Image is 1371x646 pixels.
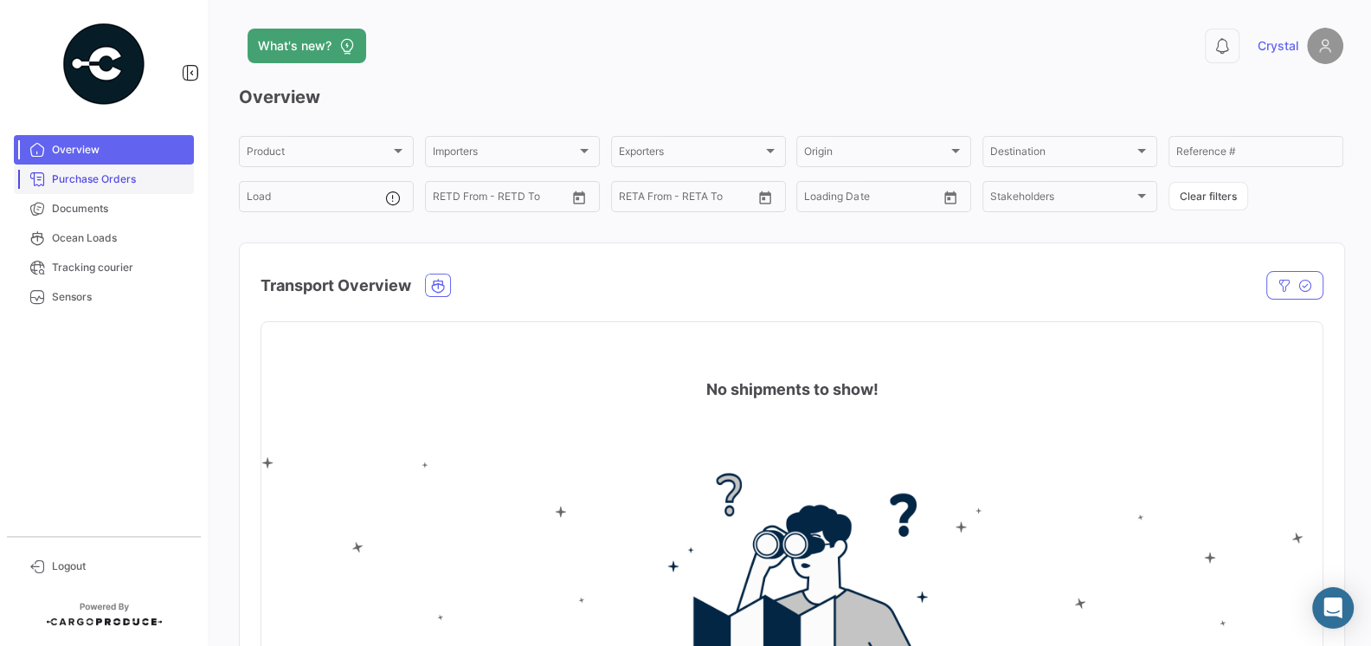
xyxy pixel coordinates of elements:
button: What's new? [248,29,366,63]
button: Clear filters [1168,182,1248,210]
input: From [804,193,828,205]
span: What's new? [258,37,331,55]
span: Origin [804,148,948,160]
h4: No shipments to show! [706,378,879,402]
span: Stakeholders [990,193,1134,205]
span: Purchase Orders [52,171,187,187]
a: Purchase Orders [14,165,194,194]
h3: Overview [239,85,1343,109]
a: Sensors [14,282,194,312]
button: Open calendar [566,184,592,210]
h4: Transport Overview [261,274,411,298]
span: Importers [433,148,576,160]
a: Ocean Loads [14,223,194,253]
span: Ocean Loads [52,230,187,246]
span: Tracking courier [52,260,187,275]
img: placeholder-user.png [1307,28,1343,64]
input: To [655,193,718,205]
a: Tracking courier [14,253,194,282]
input: To [469,193,532,205]
a: Documents [14,194,194,223]
button: Open calendar [937,184,963,210]
span: Documents [52,201,187,216]
span: Logout [52,559,187,574]
span: Sensors [52,289,187,305]
input: From [433,193,457,205]
img: powered-by.png [61,21,147,107]
a: Overview [14,135,194,165]
span: Destination [990,148,1134,160]
span: Crystal [1258,37,1298,55]
span: Exporters [619,148,763,160]
input: To [840,193,904,205]
div: Abrir Intercom Messenger [1312,587,1354,629]
span: Product [247,148,390,160]
input: From [619,193,643,205]
span: Overview [52,142,187,158]
button: Open calendar [752,184,778,210]
button: Ocean [426,275,450,296]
